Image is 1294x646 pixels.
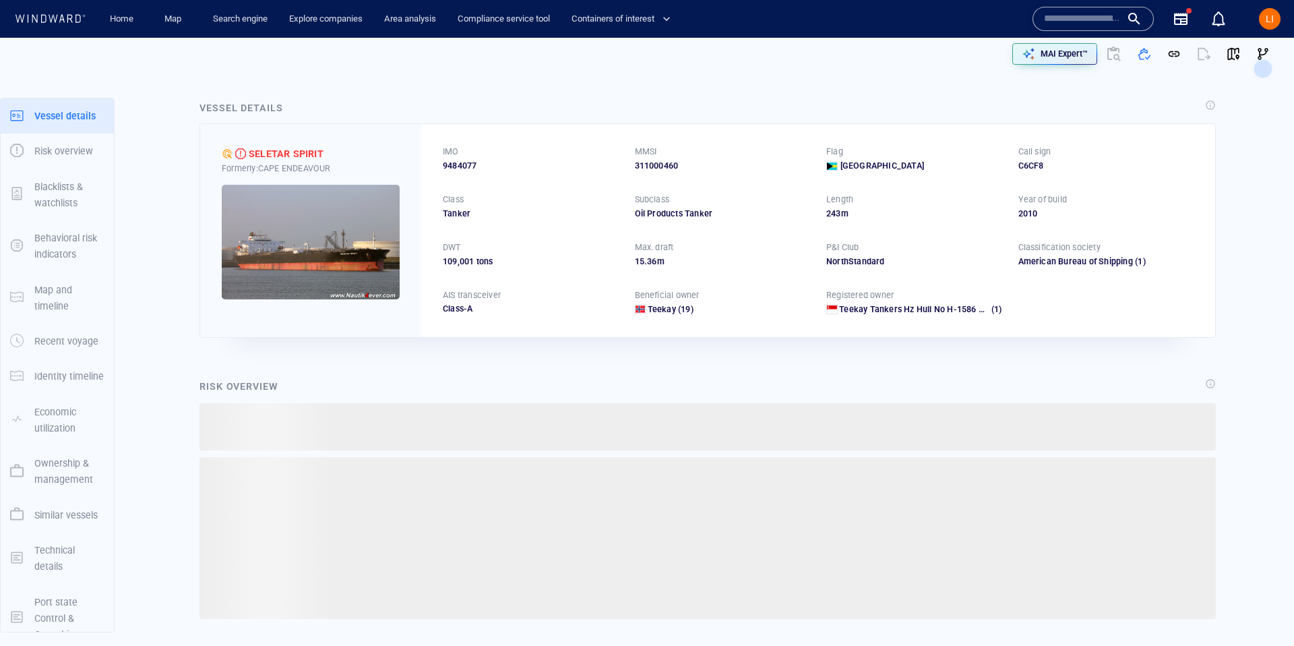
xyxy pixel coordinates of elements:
span: Teekay Tankers Hz Hull No H-1586 Llc [839,304,990,314]
p: Call sign [1018,146,1051,158]
a: Compliance service tool [452,7,555,31]
p: Flag [826,146,843,158]
a: Technical details [1,551,114,564]
span: 9484077 [443,160,476,172]
div: 2010 [1018,208,1194,220]
button: LI [1256,5,1283,32]
p: Port state Control & Casualties [34,594,104,643]
div: Nadav D Compli defined risk: moderate risk [222,148,233,159]
p: Similar vessels [34,507,98,523]
span: 243 [826,208,841,218]
span: Containers of interest [572,11,671,27]
button: Blacklists & watchlists [1,169,114,221]
div: NorthStandard [826,256,1002,268]
p: Vessel details [34,108,96,124]
p: Behavioral risk indicators [34,230,104,263]
button: Map [154,7,197,31]
button: Ownership & management [1,446,114,498]
a: Map and timeline [1,291,114,303]
div: American Bureau of Shipping [1018,256,1133,268]
span: 36 [647,256,656,266]
a: Risk overview [1,144,114,157]
span: ‌ [199,457,1216,619]
a: Economic utilization [1,413,114,425]
button: Behavioral risk indicators [1,221,114,272]
button: Recent voyage [1,324,114,359]
a: Identity timeline [1,370,114,382]
p: Technical details [34,542,104,575]
button: Similar vessels [1,498,114,533]
p: Identity timeline [34,368,104,384]
p: Classification society [1018,241,1101,254]
a: Vessel details [1,109,114,121]
p: DWT [443,241,461,254]
a: Recent voyage [1,334,114,347]
button: Containers of interest [566,7,682,31]
span: m [657,256,665,266]
button: MAI Expert™ [1012,43,1097,65]
span: 15 [635,256,644,266]
span: m [841,208,849,218]
p: Recent voyage [34,333,98,349]
button: Economic utilization [1,394,114,446]
span: (1) [989,303,1002,316]
button: Map and timeline [1,272,114,324]
span: ‌ [199,403,1216,450]
div: High risk [235,148,246,159]
a: Ownership & management [1,465,114,477]
button: Technical details [1,533,114,585]
button: Risk overview [1,134,114,169]
div: Tanker [443,208,619,220]
a: Teekay (19) [648,303,694,316]
span: Teekay [648,304,676,314]
button: Vessel details [1,98,114,134]
div: Formerly: CAPE ENDEAVOUR [222,163,400,175]
div: Risk overview [199,378,278,394]
button: Add to vessel list [1130,39,1159,69]
p: MAI Expert™ [1041,48,1088,60]
a: Behavioral risk indicators [1,239,114,252]
img: 5905c34ce1db924c23572ffc_0 [222,185,400,299]
iframe: Chat [1237,585,1284,636]
a: Teekay Tankers Hz Hull No H-1586 Llc (1) [839,303,1002,316]
a: Home [104,7,139,31]
div: 311000460 [635,160,811,172]
span: Class-A [443,303,472,314]
p: Registered owner [826,289,894,301]
button: Visual Link Analysis [1248,39,1278,69]
a: Area analysis [379,7,441,31]
p: MMSI [635,146,657,158]
p: Max. draft [635,241,674,254]
p: Class [443,194,464,206]
span: [GEOGRAPHIC_DATA] [840,160,924,172]
p: Year of build [1018,194,1068,206]
p: Map and timeline [34,282,104,315]
div: Oil Products Tanker [635,208,811,220]
a: Blacklists & watchlists [1,187,114,200]
button: Home [100,7,143,31]
p: Blacklists & watchlists [34,179,104,212]
a: Search engine [208,7,273,31]
div: SELETAR SPIRIT [249,146,323,162]
p: Economic utilization [34,404,104,437]
p: Ownership & management [34,455,104,488]
span: (19) [676,303,694,316]
p: Risk overview [34,143,93,159]
span: (1) [1133,256,1194,268]
p: Length [826,194,853,206]
a: Explore companies [284,7,368,31]
div: 109,001 tons [443,256,619,268]
p: Beneficial owner [635,289,700,301]
p: P&I Club [826,241,859,254]
span: LI [1266,13,1274,24]
span: . [644,256,647,266]
a: Similar vessels [1,508,114,521]
p: IMO [443,146,459,158]
p: Subclass [635,194,670,206]
div: C6CF8 [1018,160,1194,172]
